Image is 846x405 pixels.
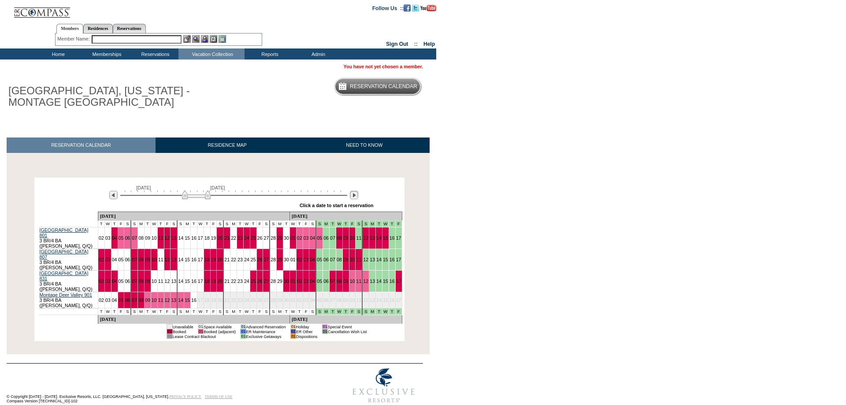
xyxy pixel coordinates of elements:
[420,5,436,11] img: Subscribe to our YouTube Channel
[337,235,342,241] a: 08
[39,227,98,249] td: 3 BR/4 BA ([PERSON_NAME], Q/Q)
[237,292,244,308] td: 23
[210,35,217,43] img: Reservations
[395,221,402,227] td: Mountains Mud Season - Fall 2025
[343,257,349,262] a: 09
[342,221,349,227] td: Mountains Mud Season - Fall 2025
[251,279,256,284] a: 25
[290,235,296,241] a: 01
[231,257,236,262] a: 22
[382,292,389,308] td: 15
[356,257,361,262] a: 11
[99,257,104,262] a: 02
[112,279,117,284] a: 04
[82,48,130,59] td: Memberships
[250,292,256,308] td: 25
[178,297,183,303] a: 14
[98,212,289,221] td: [DATE]
[191,257,197,262] a: 16
[304,279,309,284] a: 03
[57,35,91,43] div: Member Name:
[197,292,204,308] td: 17
[330,221,336,227] td: Mountains Mud Season - Fall 2025
[144,308,151,315] td: T
[404,5,411,10] a: Become our fan on Facebook
[39,249,98,271] td: 3 BR/4 BA ([PERSON_NAME], Q/Q)
[363,257,368,262] a: 12
[336,292,342,308] td: 08
[224,257,230,262] a: 21
[263,279,269,284] a: 27
[164,308,171,315] td: F
[423,41,435,47] a: Help
[165,297,170,303] a: 12
[271,235,276,241] a: 28
[136,185,151,190] span: [DATE]
[289,292,296,308] td: 01
[277,221,283,227] td: M
[152,257,157,262] a: 10
[112,297,117,303] a: 04
[192,35,200,43] img: View
[184,221,191,227] td: M
[382,221,389,227] td: Mountains Mud Season - Fall 2025
[237,235,243,241] a: 23
[263,235,269,241] a: 27
[204,292,210,308] td: 18
[376,221,382,227] td: Mountains Mud Season - Fall 2025
[251,235,256,241] a: 25
[191,297,197,303] a: 16
[224,279,230,284] a: 21
[138,257,144,262] a: 08
[105,235,111,241] a: 03
[98,221,104,227] td: T
[317,257,322,262] a: 05
[323,235,329,241] a: 06
[7,83,204,110] h1: [GEOGRAPHIC_DATA], [US_STATE] - MONTAGE [GEOGRAPHIC_DATA]
[396,257,401,262] a: 17
[284,279,289,284] a: 30
[243,221,250,227] td: W
[119,297,124,303] a: 05
[412,4,419,11] img: Follow us on Twitter
[131,308,137,315] td: S
[386,41,408,47] a: Sign Out
[303,292,309,308] td: 03
[372,4,404,11] td: Follow Us ::
[105,297,111,303] a: 03
[223,221,230,227] td: S
[99,235,104,241] a: 02
[376,292,382,308] td: 14
[350,84,417,89] h5: Reservation Calendar
[369,292,376,308] td: 13
[350,279,355,284] a: 10
[251,257,256,262] a: 25
[98,308,104,315] td: T
[185,297,190,303] a: 15
[145,235,150,241] a: 09
[223,308,230,315] td: S
[132,257,137,262] a: 07
[210,308,217,315] td: F
[316,292,323,308] td: 05
[310,279,315,284] a: 04
[138,235,144,241] a: 08
[164,221,171,227] td: F
[165,257,170,262] a: 12
[156,137,299,153] a: RESIDENCE MAP
[171,221,177,227] td: S
[151,308,157,315] td: W
[323,221,330,227] td: Mountains Mud Season - Fall 2025
[263,257,269,262] a: 27
[171,297,176,303] a: 13
[289,221,296,227] td: W
[349,221,356,227] td: Mountains Mud Season - Fall 2025
[304,257,309,262] a: 03
[191,235,197,241] a: 16
[257,279,263,284] a: 26
[132,279,137,284] a: 07
[271,279,276,284] a: 28
[297,279,302,284] a: 02
[198,235,203,241] a: 17
[125,257,130,262] a: 06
